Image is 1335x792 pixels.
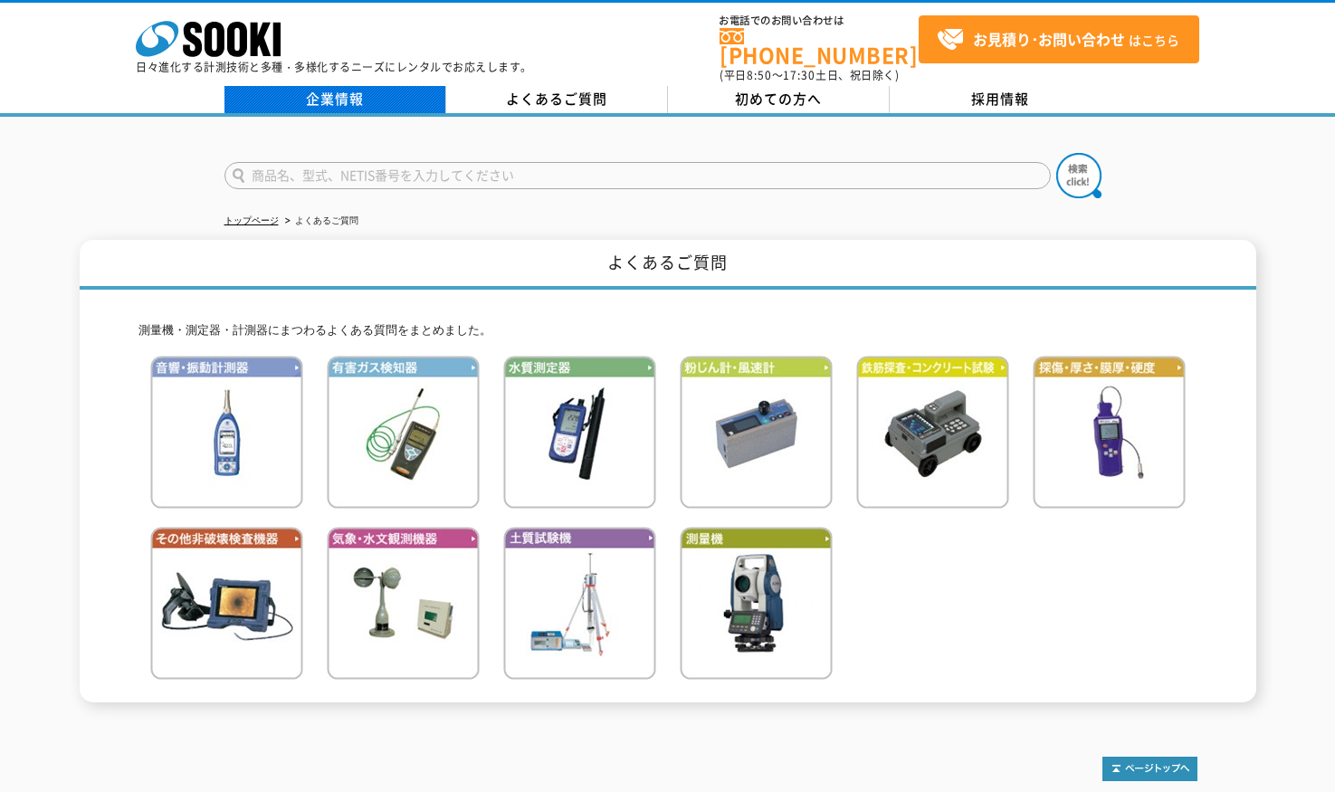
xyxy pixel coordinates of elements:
img: 音響・振動計測器 [150,356,303,509]
img: 粉じん計・風速計 [680,356,833,509]
a: 初めての方へ [668,86,890,113]
span: お電話でのお問い合わせは [720,15,919,26]
img: 気象・水文観測機器 [327,527,480,680]
img: その他非破壊検査機器 [150,527,303,680]
a: 企業情報 [224,86,446,113]
strong: お見積り･お問い合わせ [973,28,1125,50]
span: (平日 ～ 土日、祝日除く) [720,67,899,83]
img: 土質試験機 [503,527,656,680]
span: 17:30 [783,67,815,83]
span: はこちら [937,26,1179,53]
p: 日々進化する計測技術と多種・多様化するニーズにレンタルでお応えします。 [136,62,532,72]
a: トップページ [224,215,279,225]
a: よくあるご質問 [446,86,668,113]
p: 測量機・測定器・計測器にまつわるよくある質問をまとめました。 [138,321,1197,340]
img: 水質測定器 [503,356,656,509]
li: よくあるご質問 [281,212,358,231]
a: 採用情報 [890,86,1111,113]
h1: よくあるご質問 [80,240,1256,290]
img: btn_search.png [1056,153,1101,198]
input: 商品名、型式、NETIS番号を入力してください [224,162,1051,189]
img: 有害ガス検知器 [327,356,480,509]
img: 測量機 [680,527,833,680]
span: 8:50 [747,67,772,83]
a: [PHONE_NUMBER] [720,28,919,65]
img: トップページへ [1102,757,1197,781]
img: 探傷・厚さ・膜厚・硬度 [1033,356,1186,509]
span: 初めての方へ [735,89,822,109]
img: 鉄筋検査・コンクリート試験 [856,356,1009,509]
a: お見積り･お問い合わせはこちら [919,15,1199,63]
